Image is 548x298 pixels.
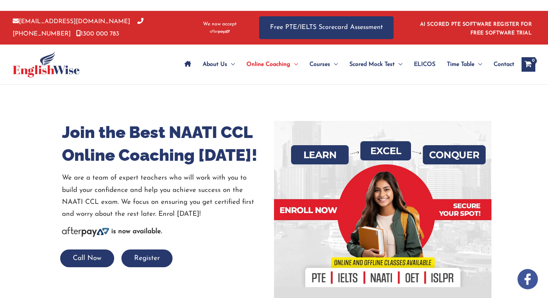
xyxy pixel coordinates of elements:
[259,16,394,39] a: Free PTE/IELTS Scorecard Assessment
[290,52,298,77] span: Menu Toggle
[344,52,408,77] a: Scored Mock TestMenu Toggle
[522,57,535,72] a: View Shopping Cart, empty
[494,52,514,77] span: Contact
[13,18,130,25] a: [EMAIL_ADDRESS][DOMAIN_NAME]
[246,52,290,77] span: Online Coaching
[62,227,109,237] img: Afterpay-Logo
[13,18,144,37] a: [PHONE_NUMBER]
[310,52,330,77] span: Courses
[441,52,488,77] a: Time TableMenu Toggle
[395,52,402,77] span: Menu Toggle
[197,52,241,77] a: About UsMenu Toggle
[414,52,435,77] span: ELICOS
[13,51,80,77] img: cropped-ew-logo
[488,52,514,77] a: Contact
[76,31,119,37] a: 1300 000 783
[241,52,304,77] a: Online CoachingMenu Toggle
[408,52,441,77] a: ELICOS
[62,172,269,220] p: We are a team of expert teachers who will work with you to build your confidence and help you ach...
[349,52,395,77] span: Scored Mock Test
[518,269,538,289] img: white-facebook.png
[179,52,514,77] nav: Site Navigation: Main Menu
[111,228,162,235] b: is now available.
[420,22,532,36] a: AI SCORED PTE SOFTWARE REGISTER FOR FREE SOFTWARE TRIAL
[227,52,235,77] span: Menu Toggle
[447,52,474,77] span: Time Table
[60,249,114,267] button: Call Now
[60,255,114,262] a: Call Now
[416,16,535,39] aside: Header Widget 1
[330,52,338,77] span: Menu Toggle
[121,249,173,267] button: Register
[203,52,227,77] span: About Us
[62,121,269,167] h1: Join the Best NAATI CCL Online Coaching [DATE]!
[474,52,482,77] span: Menu Toggle
[203,21,237,28] span: We now accept
[304,52,344,77] a: CoursesMenu Toggle
[121,255,173,262] a: Register
[210,30,230,34] img: Afterpay-Logo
